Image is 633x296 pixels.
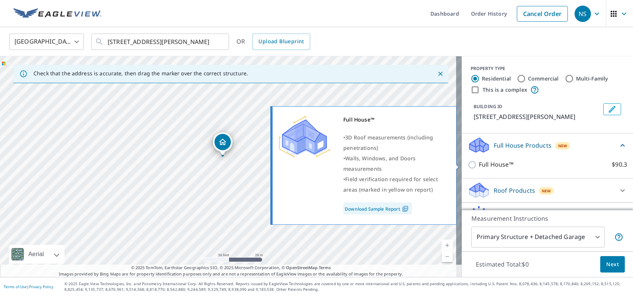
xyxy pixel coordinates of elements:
[468,206,627,224] div: Solar ProductsNew
[483,86,527,94] label: This is a complex
[558,143,567,149] span: New
[612,160,627,169] p: $90.3
[34,70,248,77] p: Check that the address is accurate, then drag the marker over the correct structure.
[343,114,447,125] div: Full House™
[471,214,623,223] p: Measurement Instructions
[479,160,513,169] p: Full House™
[614,233,623,242] span: Your report will include the primary structure and a detached garage if one exists.
[9,31,84,52] div: [GEOGRAPHIC_DATA]
[436,69,445,79] button: Close
[278,114,330,159] img: Premium
[9,245,64,264] div: Aerial
[108,31,214,52] input: Search by address or latitude-longitude
[343,155,416,172] span: Walls, Windows, and Doors measurements
[29,284,53,289] a: Privacy Policy
[474,103,502,110] p: BUILDING ID
[26,245,46,264] div: Aerial
[343,202,412,214] a: Download Sample Report
[600,256,625,273] button: Next
[517,6,568,22] a: Cancel Order
[343,176,438,193] span: Field verification required for select areas (marked in yellow on report)
[13,8,101,19] img: EV Logo
[258,37,304,46] span: Upload Blueprint
[471,227,605,248] div: Primary Structure + Detached Garage
[4,284,27,289] a: Terms of Use
[286,265,317,270] a: OpenStreetMap
[482,75,511,82] label: Residential
[4,284,53,289] p: |
[442,240,453,251] a: Current Level 19, Zoom In
[468,182,627,199] div: Roof ProductsNew
[343,132,447,153] div: •
[528,75,559,82] label: Commercial
[236,34,310,50] div: OR
[576,75,608,82] label: Multi-Family
[400,205,410,212] img: Pdf Icon
[442,251,453,262] a: Current Level 19, Zoom Out
[603,103,621,115] button: Edit building 1
[468,136,627,154] div: Full House ProductsNew
[319,265,331,270] a: Terms
[131,265,331,271] span: © 2025 TomTom, Earthstar Geographics SIO, © 2025 Microsoft Corporation, ©
[343,134,433,151] span: 3D Roof measurements (including penetrations)
[470,256,535,273] p: Estimated Total: $0
[474,112,600,121] p: [STREET_ADDRESS][PERSON_NAME]
[494,186,535,195] p: Roof Products
[343,174,447,195] div: •
[575,6,591,22] div: NS
[64,281,629,292] p: © 2025 Eagle View Technologies, Inc. and Pictometry International Corp. All Rights Reserved. Repo...
[542,188,551,194] span: New
[471,65,624,72] div: PROPERTY TYPE
[252,34,310,50] a: Upload Blueprint
[343,153,447,174] div: •
[213,132,232,155] div: Dropped pin, building 1, Residential property, 10418 Stonebridge Dr Johnston, IA 50131
[606,260,619,269] span: Next
[494,141,551,150] p: Full House Products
